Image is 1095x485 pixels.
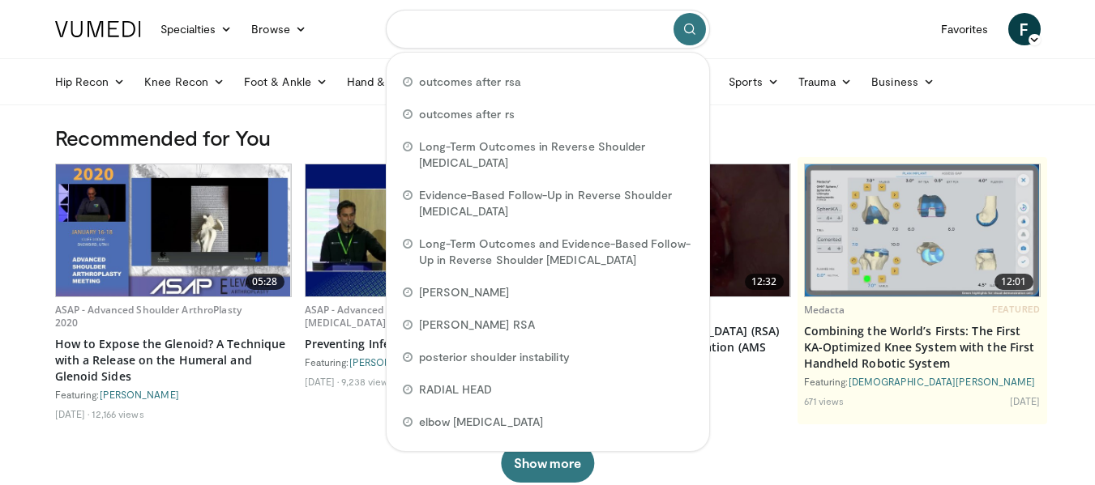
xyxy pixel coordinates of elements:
[92,407,143,420] li: 12,166 views
[419,317,535,333] span: [PERSON_NAME] RSA
[804,394,845,407] li: 671 views
[55,388,292,401] div: Featuring:
[804,323,1041,372] a: Combining the World’s Firsts: The First KA-Optimized Knee System with the First Handheld Robotic ...
[849,376,1036,387] a: [DEMOGRAPHIC_DATA][PERSON_NAME]
[804,303,845,317] a: Medacta
[419,349,570,365] span: posterior shoulder instability
[341,375,393,388] li: 9,238 views
[55,303,242,330] a: ASAP - Advanced Shoulder ArthroPlasty 2020
[305,355,541,368] div: Featuring:
[419,284,510,300] span: [PERSON_NAME]
[55,336,292,385] a: How to Expose the Glenoid? A Technique with a Release on the Humeral and Glenoid Sides
[151,13,242,45] a: Specialties
[55,21,141,37] img: VuMedi Logo
[419,414,543,430] span: elbow [MEDICAL_DATA]
[56,164,291,296] img: 56a87972-5145-49b8-a6bd-8880e961a6a7.620x360_q85_upscale.jpg
[994,274,1033,290] span: 12:01
[305,375,340,388] li: [DATE]
[804,375,1041,388] div: Featuring:
[56,164,291,296] a: 05:28
[246,274,284,290] span: 05:28
[419,381,493,398] span: RADIAL HEAD
[862,66,944,98] a: Business
[1010,394,1041,407] li: [DATE]
[55,125,1041,151] h3: Recommended for You
[419,138,693,171] span: Long-Term Outcomes in Reverse Shoulder [MEDICAL_DATA]
[805,164,1040,296] img: aaf1b7f9-f888-4d9f-a252-3ca059a0bd02.620x360_q85_upscale.jpg
[789,66,862,98] a: Trauma
[992,304,1040,315] span: FEATURED
[306,164,541,296] img: aae374fe-e30c-4d93-85d1-1c39c8cb175f.620x360_q85_upscale.jpg
[100,389,179,400] a: [PERSON_NAME]
[45,66,135,98] a: Hip Recon
[719,66,789,98] a: Sports
[386,10,710,49] input: Search topics, interventions
[242,13,316,45] a: Browse
[501,444,594,483] button: Show more
[745,274,784,290] span: 12:32
[305,303,430,330] a: ASAP - Advanced Shoulder [MEDICAL_DATA] 2022
[805,164,1040,296] a: 12:01
[306,164,541,296] a: 06:06
[305,336,541,352] a: Preventing Infection - Must Do vs Voodoo
[234,66,337,98] a: Foot & Ankle
[337,66,442,98] a: Hand & Wrist
[419,74,521,90] span: outcomes after rsa
[419,187,693,219] span: Evidence-Based Follow-Up in Reverse Shoulder [MEDICAL_DATA]
[349,356,429,368] a: [PERSON_NAME]
[1008,13,1041,45] a: F
[419,106,515,122] span: outcomes after rs
[55,407,90,420] li: [DATE]
[419,236,693,268] span: Long-Term Outcomes and Evidence-Based Follow-Up in Reverse Shoulder [MEDICAL_DATA]
[931,13,999,45] a: Favorites
[135,66,234,98] a: Knee Recon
